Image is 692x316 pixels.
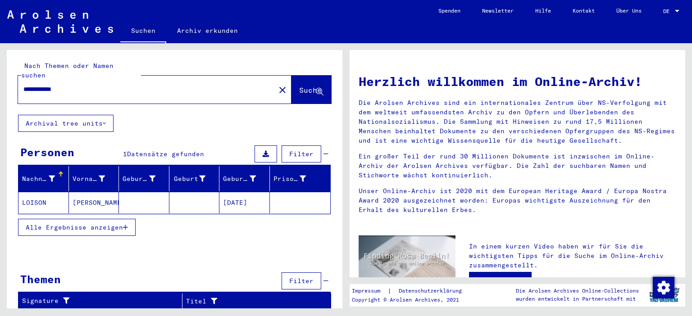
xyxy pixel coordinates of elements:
[18,115,114,132] button: Archival tree units
[270,166,331,191] mat-header-cell: Prisoner #
[299,86,322,95] span: Suche
[516,287,639,295] p: Die Arolsen Archives Online-Collections
[127,150,204,158] span: Datensätze gefunden
[359,152,676,180] p: Ein großer Teil der rund 30 Millionen Dokumente ist inzwischen im Online-Archiv der Arolsen Archi...
[223,174,256,184] div: Geburtsdatum
[359,72,676,91] h1: Herzlich willkommen im Online-Archiv!
[69,192,119,213] mat-cell: [PERSON_NAME]
[20,271,61,287] div: Themen
[359,235,455,288] img: video.jpg
[516,295,639,303] p: wurden entwickelt in Partnerschaft mit
[22,294,182,308] div: Signature
[173,172,219,186] div: Geburt‏
[26,223,123,231] span: Alle Ergebnisse anzeigen
[120,20,166,43] a: Suchen
[219,192,270,213] mat-cell: [DATE]
[359,98,676,145] p: Die Arolsen Archives sind ein internationales Zentrum über NS-Verfolgung mit dem weltweit umfasse...
[469,272,532,290] a: Video ansehen
[186,294,320,308] div: Titel
[223,172,269,186] div: Geburtsdatum
[18,166,69,191] mat-header-cell: Nachname
[647,284,681,306] img: yv_logo.png
[22,174,55,184] div: Nachname
[18,192,69,213] mat-cell: LOISON
[282,272,321,289] button: Filter
[20,144,74,160] div: Personen
[123,174,155,184] div: Geburtsname
[289,277,314,285] span: Filter
[219,166,270,191] mat-header-cell: Geburtsdatum
[273,174,306,184] div: Prisoner #
[291,76,331,104] button: Suche
[359,186,676,215] p: Unser Online-Archiv ist 2020 mit dem European Heritage Award / Europa Nostra Award 2020 ausgezeic...
[7,10,113,33] img: Arolsen_neg.svg
[277,85,288,95] mat-icon: close
[69,166,119,191] mat-header-cell: Vorname
[352,296,473,304] p: Copyright © Arolsen Archives, 2021
[469,242,676,270] p: In einem kurzen Video haben wir für Sie die wichtigsten Tipps für die Suche im Online-Archiv zusa...
[73,174,105,184] div: Vorname
[21,62,114,79] mat-label: Nach Themen oder Namen suchen
[22,296,171,306] div: Signature
[289,150,314,158] span: Filter
[392,286,473,296] a: Datenschutzerklärung
[22,172,68,186] div: Nachname
[123,150,127,158] span: 1
[352,286,473,296] div: |
[18,219,136,236] button: Alle Ergebnisse anzeigen
[653,277,674,298] img: Zustimmung ändern
[73,172,119,186] div: Vorname
[169,166,220,191] mat-header-cell: Geburt‏
[166,20,249,41] a: Archiv erkunden
[352,286,387,296] a: Impressum
[123,172,169,186] div: Geburtsname
[173,174,206,184] div: Geburt‏
[273,81,291,99] button: Clear
[652,276,674,298] div: Zustimmung ändern
[186,297,309,306] div: Titel
[663,8,673,14] span: DE
[119,166,169,191] mat-header-cell: Geburtsname
[282,145,321,163] button: Filter
[273,172,320,186] div: Prisoner #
